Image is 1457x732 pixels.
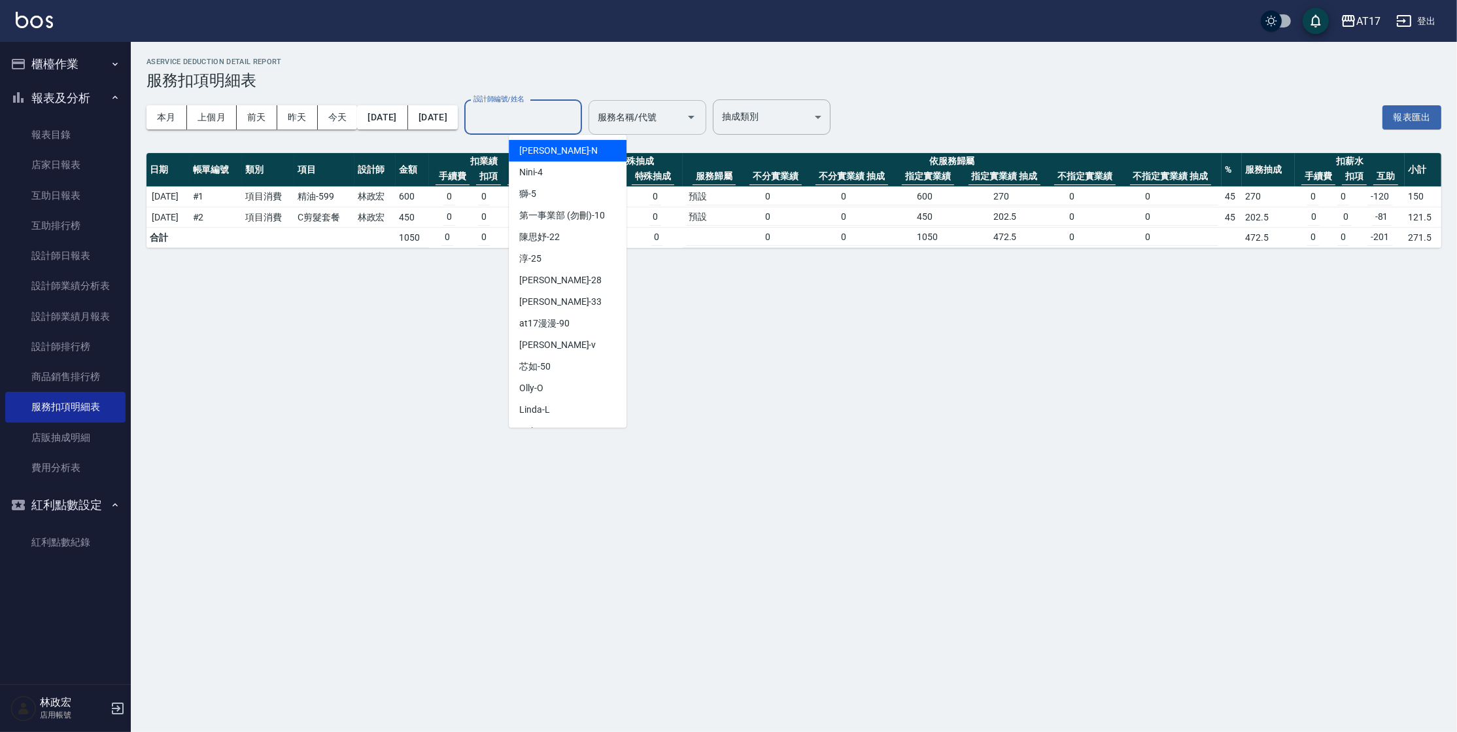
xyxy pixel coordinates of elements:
[1066,229,1142,246] td: 0
[294,207,354,228] td: C剪髮套餐
[5,241,126,271] a: 設計師日報表
[294,186,354,207] td: 精油-599
[1222,207,1243,228] td: 45
[443,209,455,226] td: 0
[146,228,190,248] td: 合計
[632,168,675,185] th: 特殊抽成
[146,58,1441,66] h2: AService Deduction Detail Report
[1340,209,1352,226] td: 0
[838,188,914,205] td: 0
[693,168,736,185] th: 服務歸屬
[190,153,242,187] th: 帳單編號
[396,153,429,187] th: 金額
[968,168,1041,185] th: 指定實業績 抽成
[686,209,762,226] td: 預設
[686,188,762,205] td: 預設
[1307,188,1319,205] td: 0
[40,709,107,721] p: 店用帳號
[762,188,838,205] td: 0
[1301,168,1335,185] th: 手續費
[478,209,490,226] td: 0
[1066,209,1142,226] td: 0
[914,229,989,246] td: 1050
[1405,153,1441,187] th: 小計
[16,12,53,28] img: Logo
[396,186,429,207] td: 600
[357,105,407,130] button: [DATE]
[1242,153,1294,187] th: 服務抽成
[649,188,661,205] td: 0
[1142,229,1218,246] td: 0
[242,153,294,187] th: 類別
[187,105,237,130] button: 上個月
[294,153,354,187] th: 項目
[990,209,1066,226] td: 202.5
[519,425,549,438] span: Nuby -C
[1303,8,1329,34] button: save
[1382,105,1441,130] button: 報表匯出
[5,81,126,115] button: 報表及分析
[146,153,190,187] th: 日期
[914,188,989,205] td: 600
[146,153,1441,249] table: a dense table
[408,105,458,130] button: [DATE]
[5,453,126,483] a: 費用分析表
[5,392,126,422] a: 服務扣項明細表
[762,229,838,246] td: 0
[396,228,429,248] td: 1050
[1337,229,1349,246] td: 0
[651,229,663,246] td: 0
[443,188,455,205] td: 0
[354,153,396,187] th: 設計師
[1242,228,1294,248] td: 472.5
[5,47,126,81] button: 櫃檯作業
[519,360,551,374] span: 芯如 -50
[473,94,524,104] label: 設計師編號/姓名
[1405,228,1441,248] td: 271.5
[519,317,570,330] span: at17漫漫 -90
[1142,188,1218,205] td: 0
[5,181,126,211] a: 互助日報表
[1391,9,1441,33] button: 登出
[1222,186,1243,207] td: 45
[146,71,1441,90] h3: 服務扣項明細表
[519,338,596,352] span: [PERSON_NAME] -v
[1342,168,1367,185] th: 扣項
[1130,168,1212,185] th: 不指定實業績 抽成
[354,186,396,207] td: 林政宏
[10,695,37,722] img: Person
[5,302,126,332] a: 設計師業績月報表
[519,252,541,266] span: 淳 -25
[476,168,501,185] th: 扣項
[519,166,543,179] span: Nini -4
[5,120,126,150] a: 報表目錄
[649,209,661,226] td: 0
[683,153,1222,187] th: 依服務歸屬
[5,271,126,301] a: 設計師業績分析表
[1222,153,1243,187] th: %
[762,209,838,226] td: 0
[190,186,242,207] td: # 1
[990,229,1066,246] td: 472.5
[990,188,1066,205] td: 270
[5,211,126,241] a: 互助排行榜
[354,207,396,228] td: 林政宏
[190,207,242,228] td: # 2
[1242,207,1294,228] td: 202.5
[5,150,126,180] a: 店家日報表
[1295,153,1405,187] th: 扣薪水
[5,527,126,557] a: 紅利點數紀錄
[519,230,560,244] span: 陳思妤 -22
[318,105,358,130] button: 今天
[914,209,989,226] td: 450
[838,229,914,246] td: 0
[519,144,598,158] span: [PERSON_NAME] -N
[902,168,954,185] th: 指定實業績
[749,168,802,185] th: 不分實業績
[681,107,702,128] button: Open
[478,188,490,205] td: 0
[436,168,470,185] th: 手續費
[581,153,683,187] th: 依特殊抽成
[429,153,539,187] th: 扣業績
[519,381,543,395] span: Olly -O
